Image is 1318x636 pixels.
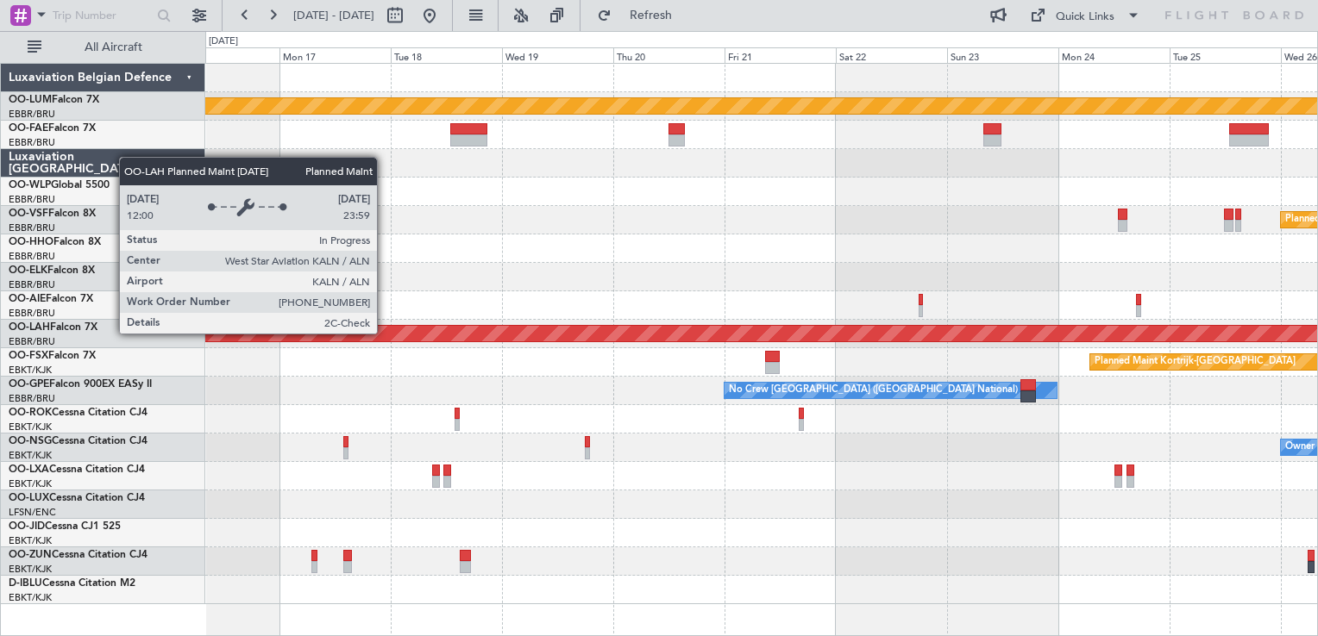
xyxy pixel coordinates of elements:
a: D-IBLUCessna Citation M2 [9,578,135,589]
a: OO-LXACessna Citation CJ4 [9,465,145,475]
a: EBKT/KJK [9,534,52,547]
button: Quick Links [1021,2,1149,29]
div: Tue 18 [391,47,502,63]
div: Sat 22 [836,47,947,63]
span: OO-FSX [9,351,48,361]
span: OO-GPE [9,379,49,390]
span: OO-ZUN [9,550,52,560]
a: OO-FSXFalcon 7X [9,351,96,361]
a: EBKT/KJK [9,421,52,433]
a: LFSN/ENC [9,506,56,519]
div: No Crew [GEOGRAPHIC_DATA] ([GEOGRAPHIC_DATA] National) [729,377,1018,403]
a: OO-HHOFalcon 8X [9,237,101,247]
a: EBBR/BRU [9,136,55,149]
button: All Aircraft [19,34,187,61]
button: Refresh [589,2,693,29]
span: OO-WLP [9,180,51,190]
span: All Aircraft [45,41,182,53]
div: Planned Maint Kortrijk-[GEOGRAPHIC_DATA] [1095,349,1296,375]
span: OO-LUX [9,493,49,503]
span: OO-JID [9,521,45,532]
span: OO-VSF [9,209,48,219]
a: OO-ELKFalcon 8X [9,265,95,276]
a: EBKT/KJK [9,591,52,604]
span: OO-ROK [9,408,52,418]
span: OO-AIE [9,294,46,304]
div: Mon 24 [1058,47,1170,63]
div: [DATE] [209,34,238,49]
a: EBBR/BRU [9,193,55,206]
div: Mon 17 [279,47,391,63]
span: OO-FAE [9,123,48,134]
a: OO-VSFFalcon 8X [9,209,96,219]
a: EBBR/BRU [9,250,55,263]
div: Fri 21 [725,47,836,63]
a: OO-GPEFalcon 900EX EASy II [9,379,152,390]
span: Refresh [615,9,687,22]
a: EBKT/KJK [9,477,52,490]
a: OO-JIDCessna CJ1 525 [9,521,121,532]
span: OO-ELK [9,265,47,276]
span: D-IBLU [9,578,42,589]
a: OO-LUMFalcon 7X [9,95,99,105]
div: Thu 20 [613,47,725,63]
a: OO-FAEFalcon 7X [9,123,96,134]
a: EBBR/BRU [9,108,55,121]
a: OO-AIEFalcon 7X [9,294,93,304]
div: Tue 25 [1170,47,1281,63]
a: EBKT/KJK [9,563,52,576]
a: OO-LAHFalcon 7X [9,322,97,333]
span: OO-LUM [9,95,52,105]
a: EBKT/KJK [9,364,52,377]
div: Quick Links [1056,9,1114,26]
div: Sun 16 [168,47,279,63]
a: EBKT/KJK [9,449,52,462]
a: EBBR/BRU [9,221,55,234]
span: OO-LAH [9,322,50,333]
a: OO-ROKCessna Citation CJ4 [9,408,147,418]
a: OO-NSGCessna Citation CJ4 [9,436,147,446]
span: [DATE] - [DATE] [293,8,374,23]
a: EBBR/BRU [9,335,55,348]
span: OO-HHO [9,237,53,247]
span: OO-LXA [9,465,49,475]
a: OO-WLPGlobal 5500 [9,180,110,190]
a: EBBR/BRU [9,278,55,291]
a: OO-ZUNCessna Citation CJ4 [9,550,147,560]
input: Trip Number [53,3,152,28]
a: EBBR/BRU [9,307,55,320]
span: OO-NSG [9,436,52,446]
div: Sun 23 [947,47,1058,63]
a: EBBR/BRU [9,392,55,405]
div: Wed 19 [502,47,613,63]
a: OO-LUXCessna Citation CJ4 [9,493,145,503]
